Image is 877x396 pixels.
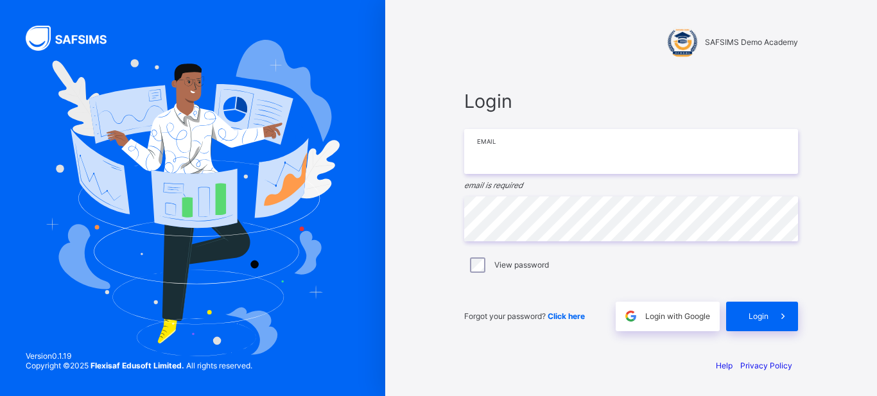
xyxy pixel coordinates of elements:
em: email is required [464,180,523,190]
img: Hero Image [46,40,340,357]
span: SAFSIMS Demo Academy [705,37,798,47]
span: Version 0.1.19 [26,351,252,361]
span: Login [749,311,768,321]
label: View password [494,260,549,270]
img: SAFSIMS Logo [26,26,122,51]
span: Forgot your password? [464,311,585,321]
strong: Flexisaf Edusoft Limited. [91,361,184,370]
img: google.396cfc9801f0270233282035f929180a.svg [623,309,638,323]
a: Click here [548,311,585,321]
span: Login with Google [645,311,710,321]
a: Privacy Policy [740,361,792,370]
span: Login [464,90,798,112]
a: Help [716,361,733,370]
span: Copyright © 2025 All rights reserved. [26,361,252,370]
